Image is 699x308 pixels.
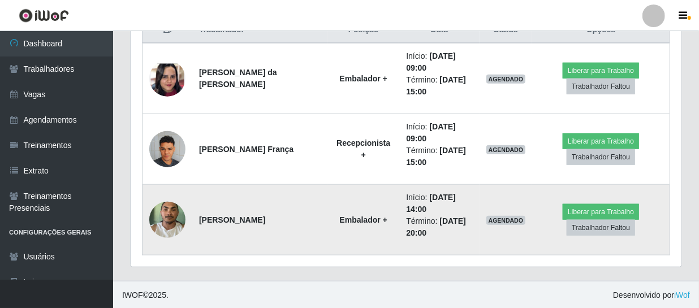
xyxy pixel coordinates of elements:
strong: [PERSON_NAME] França [199,145,294,154]
button: Liberar para Trabalho [563,133,639,149]
span: IWOF [122,290,143,300]
span: © 2025 . [122,289,169,301]
strong: [PERSON_NAME] da [PERSON_NAME] [199,68,277,89]
img: CoreUI Logo [19,8,69,23]
strong: Embalador + [340,74,387,83]
a: iWof [674,290,690,300]
strong: Embalador + [340,215,387,224]
li: Término: [406,145,472,168]
li: Início: [406,50,472,74]
strong: [PERSON_NAME] [199,215,265,224]
time: [DATE] 09:00 [406,51,456,72]
button: Trabalhador Faltou [567,79,635,94]
strong: Recepcionista + [336,138,390,159]
li: Início: [406,121,472,145]
span: Desenvolvido por [613,289,690,301]
span: AGENDADO [486,216,526,225]
button: Trabalhador Faltou [567,149,635,165]
img: 1737051124467.jpeg [149,196,185,244]
button: Trabalhador Faltou [567,220,635,236]
time: [DATE] 14:00 [406,193,456,214]
li: Início: [406,192,472,215]
img: 1721310780980.jpeg [149,40,185,118]
li: Término: [406,74,472,98]
time: [DATE] 09:00 [406,122,456,143]
span: AGENDADO [486,75,526,84]
img: 1732199727580.jpeg [149,125,185,173]
span: AGENDADO [486,145,526,154]
button: Liberar para Trabalho [563,204,639,220]
button: Liberar para Trabalho [563,63,639,79]
li: Término: [406,215,472,239]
